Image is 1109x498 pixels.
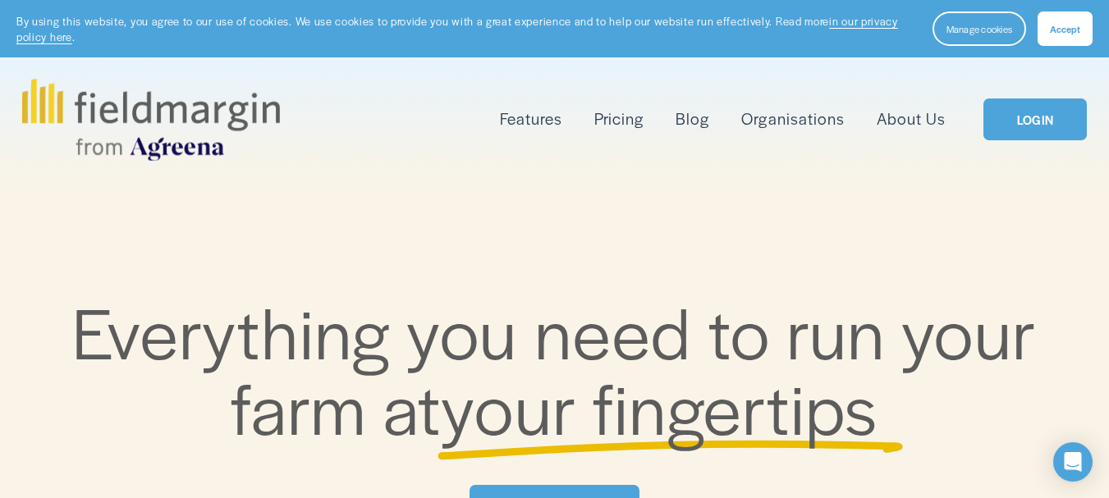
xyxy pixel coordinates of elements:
[933,11,1026,46] button: Manage cookies
[72,281,1053,455] span: Everything you need to run your farm at
[877,106,946,132] a: About Us
[741,106,844,132] a: Organisations
[441,357,878,455] span: your fingertips
[16,13,916,45] p: By using this website, you agree to our use of cookies. We use cookies to provide you with a grea...
[946,22,1012,35] span: Manage cookies
[983,98,1087,140] a: LOGIN
[500,106,562,132] a: folder dropdown
[594,106,644,132] a: Pricing
[500,107,562,130] span: Features
[676,106,709,132] a: Blog
[1050,22,1080,35] span: Accept
[1038,11,1093,46] button: Accept
[16,13,898,44] a: in our privacy policy here
[1053,442,1093,482] div: Open Intercom Messenger
[22,79,280,161] img: fieldmargin.com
